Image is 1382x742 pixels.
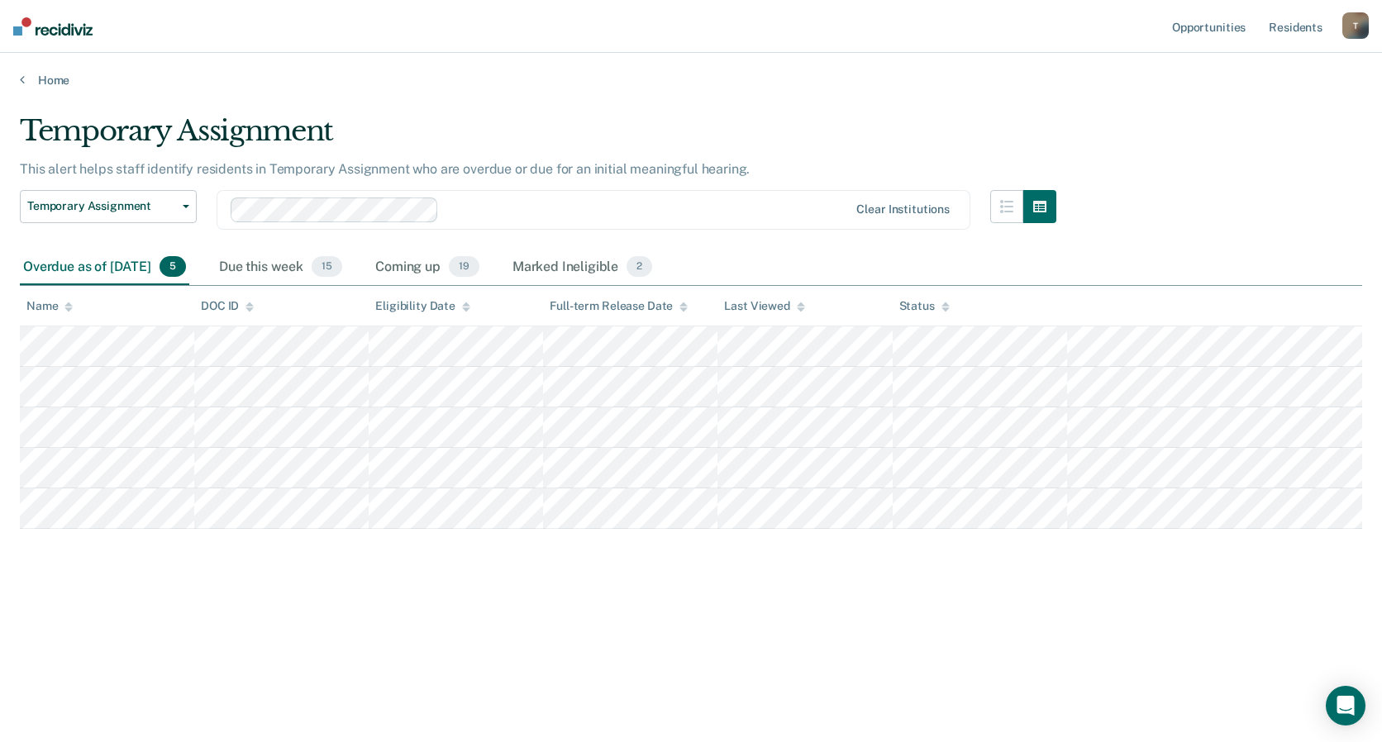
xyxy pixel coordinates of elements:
[201,299,254,313] div: DOC ID
[20,250,189,286] div: Overdue as of [DATE]5
[372,250,483,286] div: Coming up19
[899,299,950,313] div: Status
[1326,686,1365,725] div: Open Intercom Messenger
[160,256,186,278] span: 5
[216,250,345,286] div: Due this week15
[1342,12,1369,39] button: T
[724,299,804,313] div: Last Viewed
[20,190,197,223] button: Temporary Assignment
[550,299,688,313] div: Full-term Release Date
[20,114,1056,161] div: Temporary Assignment
[26,299,73,313] div: Name
[13,17,93,36] img: Recidiviz
[20,73,1362,88] a: Home
[375,299,470,313] div: Eligibility Date
[312,256,342,278] span: 15
[856,202,950,216] div: Clear institutions
[20,161,750,177] p: This alert helps staff identify residents in Temporary Assignment who are overdue or due for an i...
[449,256,479,278] span: 19
[627,256,652,278] span: 2
[27,199,176,213] span: Temporary Assignment
[509,250,656,286] div: Marked Ineligible2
